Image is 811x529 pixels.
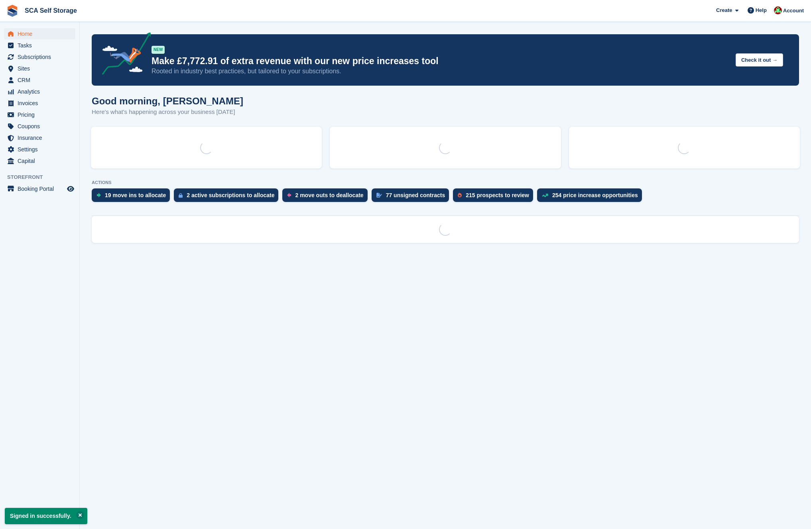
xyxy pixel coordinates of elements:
span: Help [756,6,767,14]
span: Settings [18,144,65,155]
a: menu [4,74,75,86]
span: Pricing [18,109,65,120]
a: 215 prospects to review [453,188,537,206]
span: Tasks [18,40,65,51]
a: 77 unsigned contracts [372,188,453,206]
img: stora-icon-8386f47178a22dfd0bd8f6a31ec36ba5ce8667c1dd55bd0f319d3a0aa187defe.svg [6,5,18,17]
img: contract_signature_icon-13c848040528278c33f63329250d36e43548de30e8caae1d1a13099fd9432cc5.svg [376,193,382,198]
p: Here's what's happening across your business [DATE] [92,108,243,117]
div: 215 prospects to review [466,192,529,198]
button: Check it out → [736,53,783,67]
a: 2 active subscriptions to allocate [174,188,282,206]
a: menu [4,132,75,143]
span: Sites [18,63,65,74]
a: menu [4,98,75,109]
a: menu [4,144,75,155]
a: 2 move outs to deallocate [282,188,371,206]
span: Invoices [18,98,65,109]
div: 77 unsigned contracts [386,192,445,198]
span: Booking Portal [18,183,65,194]
a: menu [4,63,75,74]
span: Insurance [18,132,65,143]
a: SCA Self Storage [22,4,80,17]
div: 254 price increase opportunities [552,192,638,198]
h1: Good morning, [PERSON_NAME] [92,96,243,106]
a: menu [4,28,75,39]
p: ACTIONS [92,180,799,185]
span: Coupons [18,121,65,132]
div: 2 active subscriptions to allocate [187,192,274,198]
a: menu [4,155,75,167]
img: move_outs_to_deallocate_icon-f764333ba52eb49d3ac5e1228854f67142a1ed5810a6f6cc68b1a99e826820c5.svg [287,193,291,198]
img: active_subscription_to_allocate_icon-d502201f5373d7db506a760aba3b589e785aa758c864c3986d89f69b8ff3... [179,193,183,198]
p: Signed in successfully. [5,508,87,524]
div: 2 move outs to deallocate [295,192,363,198]
span: Create [716,6,732,14]
p: Make £7,772.91 of extra revenue with our new price increases tool [152,55,729,67]
span: CRM [18,74,65,86]
img: price_increase_opportunities-93ffe204e8149a01c8c9dc8f82e8f89637d9d84a8eef4429ea346261dce0b2c0.svg [542,194,548,197]
a: menu [4,109,75,120]
a: menu [4,51,75,63]
img: move_ins_to_allocate_icon-fdf77a2bb77ea45bf5b3d319d69a93e2d87916cf1d5bf7949dd705db3b84f3ca.svg [96,193,101,198]
a: 254 price increase opportunities [537,188,646,206]
p: Rooted in industry best practices, but tailored to your subscriptions. [152,67,729,76]
img: Dale Chapman [774,6,782,14]
div: NEW [152,46,165,54]
span: Subscriptions [18,51,65,63]
a: Preview store [66,184,75,194]
span: Storefront [7,173,79,181]
a: menu [4,86,75,97]
img: prospect-51fa495bee0391a8d652442698ab0144808aea92771e9ea1ae160a38d050c398.svg [458,193,462,198]
a: menu [4,121,75,132]
span: Home [18,28,65,39]
a: menu [4,183,75,194]
img: price-adjustments-announcement-icon-8257ccfd72463d97f412b2fc003d46551f7dbcb40ab6d574587a9cd5c0d94... [95,32,151,78]
span: Account [783,7,804,15]
div: 19 move ins to allocate [105,192,166,198]
a: menu [4,40,75,51]
span: Capital [18,155,65,167]
a: 19 move ins to allocate [92,188,174,206]
span: Analytics [18,86,65,97]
